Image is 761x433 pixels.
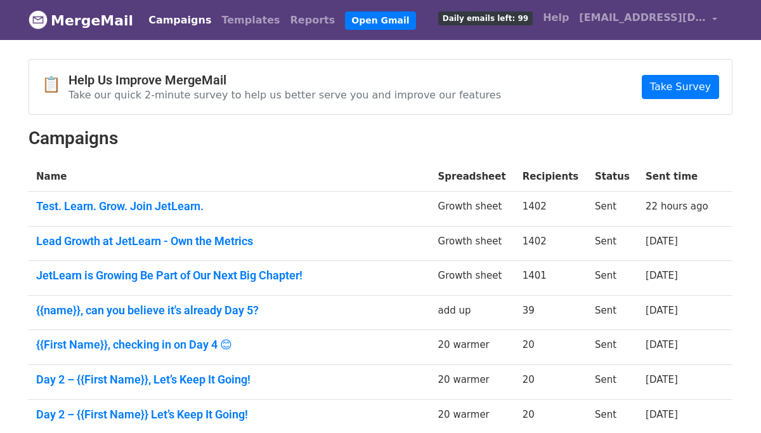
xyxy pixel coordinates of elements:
[515,295,587,330] td: 39
[431,365,515,400] td: 20 warmer
[515,192,587,227] td: 1402
[646,236,678,247] a: [DATE]
[574,5,722,35] a: [EMAIL_ADDRESS][DOMAIN_NAME]
[285,8,341,33] a: Reports
[646,409,678,420] a: [DATE]
[143,8,216,33] a: Campaigns
[36,303,423,317] a: {{name}}, can you believe it's already Day 5?
[587,295,638,330] td: Sent
[515,365,587,400] td: 20
[68,72,501,88] h4: Help Us Improve MergeMail
[646,374,678,385] a: [DATE]
[638,162,717,192] th: Sent time
[36,199,423,213] a: Test. Learn. Grow. Join JetLearn.
[36,373,423,387] a: Day 2 – {{First Name}}, Let’s Keep It Going!
[431,162,515,192] th: Spreadsheet
[515,261,587,296] td: 1401
[646,305,678,316] a: [DATE]
[29,128,732,149] h2: Campaigns
[345,11,415,30] a: Open Gmail
[36,338,423,352] a: {{First Name}}, checking in on Day 4 😊
[431,226,515,261] td: Growth sheet
[587,192,638,227] td: Sent
[29,7,133,34] a: MergeMail
[538,5,574,30] a: Help
[68,88,501,102] p: Take our quick 2-minute survey to help us better serve you and improve our features
[36,408,423,422] a: Day 2 – {{First Name}} Let’s Keep It Going!
[42,76,68,94] span: 📋
[587,162,638,192] th: Status
[438,11,533,25] span: Daily emails left: 99
[515,330,587,365] td: 20
[587,330,638,365] td: Sent
[587,365,638,400] td: Sent
[515,162,587,192] th: Recipients
[587,226,638,261] td: Sent
[431,261,515,296] td: Growth sheet
[216,8,285,33] a: Templates
[431,192,515,227] td: Growth sheet
[36,234,423,248] a: Lead Growth at JetLearn - Own the Metrics
[431,330,515,365] td: 20 warmer
[642,75,719,99] a: Take Survey
[29,10,48,29] img: MergeMail logo
[587,261,638,296] td: Sent
[29,162,431,192] th: Name
[433,5,538,30] a: Daily emails left: 99
[646,339,678,350] a: [DATE]
[515,226,587,261] td: 1402
[646,270,678,281] a: [DATE]
[36,269,423,283] a: JetLearn is Growing Be Part of Our Next Big Chapter!
[579,10,706,25] span: [EMAIL_ADDRESS][DOMAIN_NAME]
[646,201,708,212] a: 22 hours ago
[431,295,515,330] td: add up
